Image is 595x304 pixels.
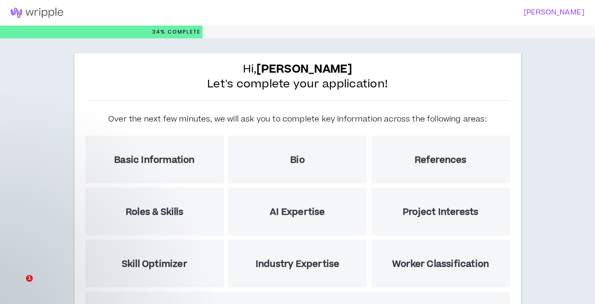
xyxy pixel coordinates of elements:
[403,207,478,217] h5: Project Interests
[415,155,467,165] h5: References
[108,113,487,125] h5: Over the next few minutes, we will ask you to complete key information across the following areas:
[26,275,33,282] span: 1
[257,61,352,77] b: [PERSON_NAME]
[256,259,340,269] h5: Industry Expertise
[290,155,305,165] h5: Bio
[270,207,325,217] h5: AI Expertise
[392,259,489,269] h5: Worker Classification
[6,221,177,281] iframe: Intercom notifications message
[166,28,201,36] span: Complete
[243,62,352,77] span: Hi,
[9,275,29,295] iframe: Intercom live chat
[207,77,388,92] span: Let's complete your application!
[292,9,585,17] h3: [PERSON_NAME]
[126,207,183,217] h5: Roles & Skills
[122,259,187,269] h5: Skill Optimizer
[114,155,194,165] h5: Basic Information
[152,26,201,38] p: 34%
